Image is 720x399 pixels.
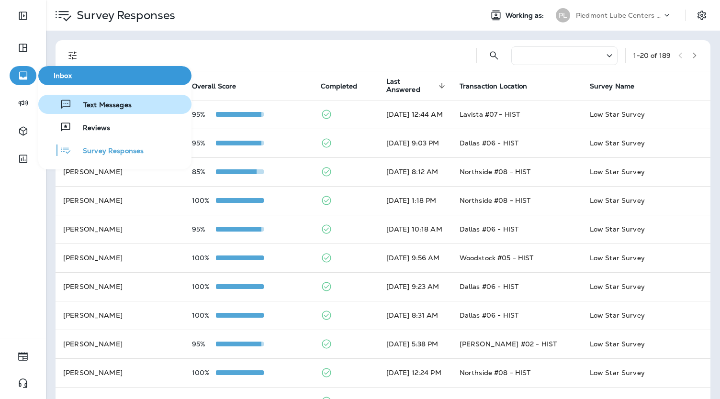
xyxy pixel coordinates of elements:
td: Low Star Survey [582,330,710,358]
span: Survey Name [590,82,635,90]
td: [PERSON_NAME] #02 - HIST [452,330,582,358]
span: Inbox [42,72,188,80]
td: [PERSON_NAME] [56,157,184,186]
td: Woodstock #05 - HIST [452,244,582,272]
p: 100% [192,311,216,319]
td: [DATE] 9:03 PM [379,129,452,157]
button: Search Survey Responses [484,46,504,65]
p: 95% [192,340,216,348]
p: 100% [192,283,216,290]
button: Reviews [38,118,191,137]
td: [DATE] 10:18 AM [379,215,452,244]
span: Completed [321,82,357,90]
button: Text Messages [38,95,191,114]
span: Overall Score [192,82,236,90]
span: Last Answered [386,78,436,94]
p: 85% [192,168,216,176]
button: Filters [63,46,82,65]
p: 95% [192,111,216,118]
td: Low Star Survey [582,358,710,387]
p: 100% [192,197,216,204]
td: [PERSON_NAME] [56,272,184,301]
td: Northside #08 - HIST [452,157,582,186]
td: Low Star Survey [582,215,710,244]
td: Low Star Survey [582,100,710,129]
td: Low Star Survey [582,157,710,186]
td: Low Star Survey [582,272,710,301]
td: [DATE] 1:18 PM [379,186,452,215]
td: Dallas #06 - HIST [452,301,582,330]
td: [DATE] 8:12 AM [379,157,452,186]
p: 95% [192,225,216,233]
p: 100% [192,369,216,377]
p: Survey Responses [73,8,175,22]
button: Inbox [38,66,191,85]
td: [PERSON_NAME] [56,330,184,358]
td: [DATE] 12:24 PM [379,358,452,387]
td: [PERSON_NAME] [56,244,184,272]
td: Dallas #06 - HIST [452,129,582,157]
p: 100% [192,254,216,262]
td: Northside #08 - HIST [452,358,582,387]
span: Transaction Location [460,82,528,90]
button: Survey Responses [38,141,191,160]
td: [PERSON_NAME] [56,186,184,215]
p: 95% [192,139,216,147]
td: Northside #08 - HIST [452,186,582,215]
span: Text Messages [72,101,132,110]
td: [DATE] 9:56 AM [379,244,452,272]
span: Working as: [506,11,546,20]
td: [PERSON_NAME] [56,301,184,330]
td: [PERSON_NAME] [56,215,184,244]
span: Survey Responses [71,147,144,156]
div: 1 - 20 of 189 [633,52,671,59]
td: [DATE] 5:38 PM [379,330,452,358]
td: Low Star Survey [582,129,710,157]
td: Low Star Survey [582,244,710,272]
button: Expand Sidebar [10,6,36,25]
p: Piedmont Lube Centers LLC [576,11,662,19]
div: PL [556,8,570,22]
td: [DATE] 12:44 AM [379,100,452,129]
span: Reviews [71,124,110,133]
td: Low Star Survey [582,301,710,330]
td: [DATE] 9:23 AM [379,272,452,301]
button: Settings [693,7,710,24]
td: [DATE] 8:31 AM [379,301,452,330]
td: Lavista #07 - HIST [452,100,582,129]
td: Low Star Survey [582,186,710,215]
td: Dallas #06 - HIST [452,272,582,301]
td: Dallas #06 - HIST [452,215,582,244]
td: [PERSON_NAME] [56,358,184,387]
